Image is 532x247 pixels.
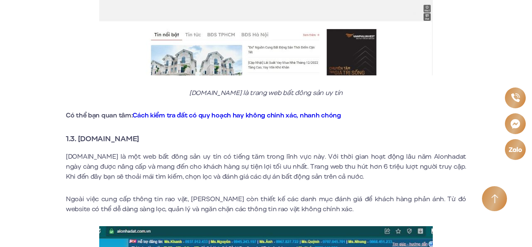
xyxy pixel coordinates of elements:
[66,194,466,214] p: Ngoài việc cung cấp thông tin rao vặt, [PERSON_NAME] còn thiết kế các danh mục đánh giá để khách ...
[509,118,521,130] img: Messenger icon
[133,111,341,120] a: Cách kiểm tra đất có quy hoạch hay không chính xác, nhanh chóng
[189,88,343,97] em: [DOMAIN_NAME] là trang web bất đông sản uy tín
[508,146,523,153] img: Zalo icon
[66,133,139,144] strong: 1.3. [DOMAIN_NAME]
[491,194,498,204] img: Arrow icon
[66,152,466,182] p: [DOMAIN_NAME] là một web bất đông sản uy tín có tiếng tăm trong lĩnh vực này. Với thời gian hoạt ...
[510,92,521,102] img: Phone icon
[66,111,341,120] strong: Có thể bạn quan tâm:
